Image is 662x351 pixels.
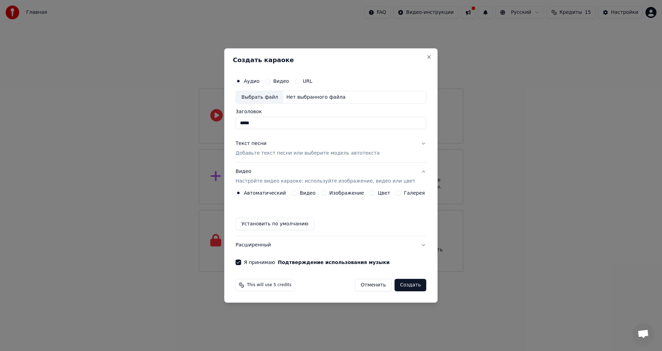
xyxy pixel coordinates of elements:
button: Расширенный [235,236,426,254]
label: Цвет [378,191,390,195]
button: Текст песниДобавьте текст песни или выберите модель автотекста [235,135,426,163]
div: Выбрать файл [236,91,283,104]
div: Нет выбранного файла [283,94,348,101]
h2: Создать караоке [233,57,429,63]
label: Изображение [329,191,364,195]
label: Галерея [404,191,425,195]
button: ВидеоНастройте видео караоке: используйте изображение, видео или цвет [235,163,426,191]
label: Заголовок [235,109,426,114]
label: URL [303,79,312,84]
p: Настройте видео караоке: используйте изображение, видео или цвет [235,178,415,185]
div: Текст песни [235,140,267,147]
label: Я принимаю [244,260,390,265]
p: Добавьте текст песни или выберите модель автотекста [235,150,380,157]
div: Видео [235,168,415,185]
button: Отменить [355,279,392,291]
label: Видео [300,191,315,195]
label: Видео [273,79,289,84]
span: This will use 5 credits [247,282,291,288]
button: Я принимаю [278,260,390,265]
div: ВидеоНастройте видео караоке: используйте изображение, видео или цвет [235,190,426,236]
button: Создать [394,279,426,291]
label: Автоматический [244,191,286,195]
label: Аудио [244,79,259,84]
button: Установить по умолчанию [235,218,314,230]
